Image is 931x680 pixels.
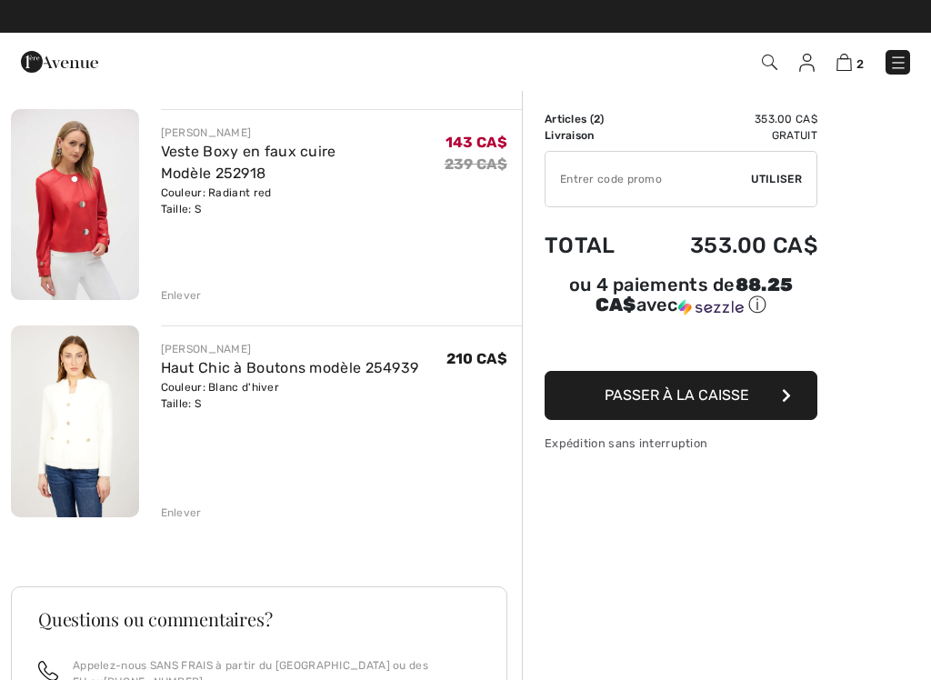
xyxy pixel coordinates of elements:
div: Enlever [161,287,202,304]
s: 239 CA$ [445,155,507,173]
img: Sezzle [678,299,744,315]
input: Code promo [546,152,751,206]
a: 2 [836,51,864,73]
td: 353.00 CA$ [642,215,817,276]
a: 1ère Avenue [21,52,98,69]
span: 210 CA$ [446,350,507,367]
span: 2 [594,113,600,125]
button: Passer à la caisse [545,371,817,420]
img: 1ère Avenue [21,44,98,80]
img: Menu [889,54,907,72]
div: [PERSON_NAME] [161,125,445,141]
td: Gratuit [642,127,817,144]
div: ou 4 paiements de avec [545,276,817,317]
div: Couleur: Radiant red Taille: S [161,185,445,217]
div: ou 4 paiements de88.25 CA$avecSezzle Cliquez pour en savoir plus sur Sezzle [545,276,817,324]
div: Enlever [161,505,202,521]
img: Panier d'achat [836,54,852,71]
span: Utiliser [751,171,802,187]
td: 353.00 CA$ [642,111,817,127]
div: Couleur: Blanc d'hiver Taille: S [161,379,419,412]
iframe: PayPal-paypal [545,324,817,365]
img: Haut Chic à Boutons modèle 254939 [11,325,139,517]
div: Expédition sans interruption [545,435,817,452]
a: Veste Boxy en faux cuire Modèle 252918 [161,143,336,182]
img: Recherche [762,55,777,70]
h3: Questions ou commentaires? [38,610,480,628]
img: Mes infos [799,54,815,72]
span: Passer à la caisse [605,386,749,404]
td: Articles ( ) [545,111,642,127]
td: Livraison [545,127,642,144]
img: Veste Boxy en faux cuire Modèle 252918 [11,109,139,300]
span: 2 [856,57,864,71]
td: Total [545,215,642,276]
span: 88.25 CA$ [596,274,794,315]
a: Haut Chic à Boutons modèle 254939 [161,359,419,376]
span: 143 CA$ [445,134,507,151]
div: [PERSON_NAME] [161,341,419,357]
